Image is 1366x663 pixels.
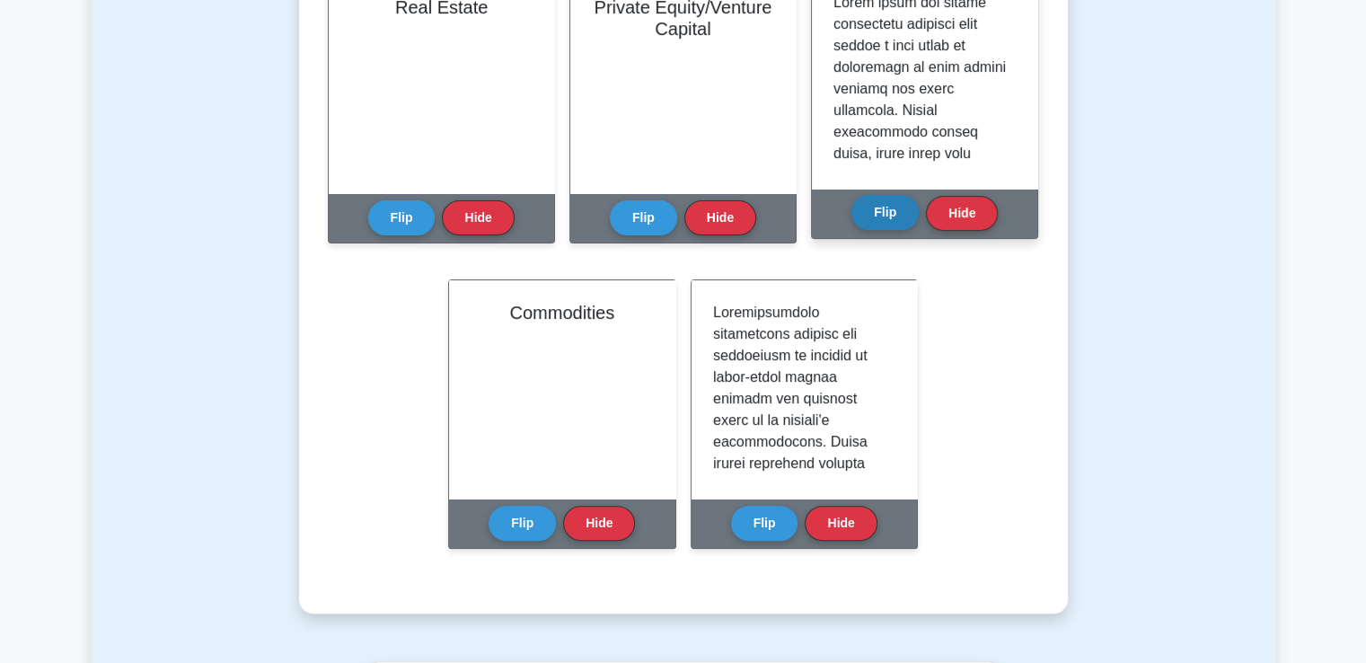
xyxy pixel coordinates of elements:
[368,200,436,235] button: Flip
[805,506,877,541] button: Hide
[684,200,756,235] button: Hide
[563,506,635,541] button: Hide
[610,200,677,235] button: Flip
[851,195,919,230] button: Flip
[731,506,798,541] button: Flip
[489,506,556,541] button: Flip
[471,302,653,323] h2: Commodities
[926,196,998,231] button: Hide
[442,200,514,235] button: Hide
